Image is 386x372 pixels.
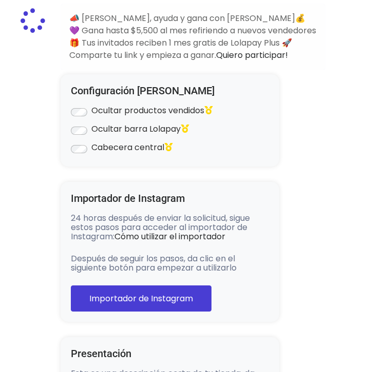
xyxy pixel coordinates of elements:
[71,214,269,241] p: 24 horas después de enviar la solicitud, sigue estos pasos para acceder al importador de Instagram:
[91,143,172,152] label: Cabecera central
[164,143,172,151] i: Feature Lolapay Pro
[204,106,213,114] i: Feature Lolapay Pro
[71,85,269,97] h4: Configuración [PERSON_NAME]
[71,347,269,360] h4: Presentación
[71,285,211,312] a: Importador de Instagram
[216,49,288,61] a: Quiero participar!
[91,125,189,134] label: Ocultar barra Lolapay
[181,125,189,133] i: Feature Lolapay Pro
[91,106,213,115] label: Ocultar productos vendidos
[69,12,316,61] span: 📣 [PERSON_NAME], ayuda y gana con [PERSON_NAME]💰 💜 Gana hasta $5,500 al mes refiriendo a nuevos v...
[114,231,225,242] a: Cómo utilizar el importador
[71,192,269,204] h4: Importador de Instagram
[71,254,269,272] p: Después de seguir los pasos, da clic en el siguiente botón para empezar a utilizarlo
